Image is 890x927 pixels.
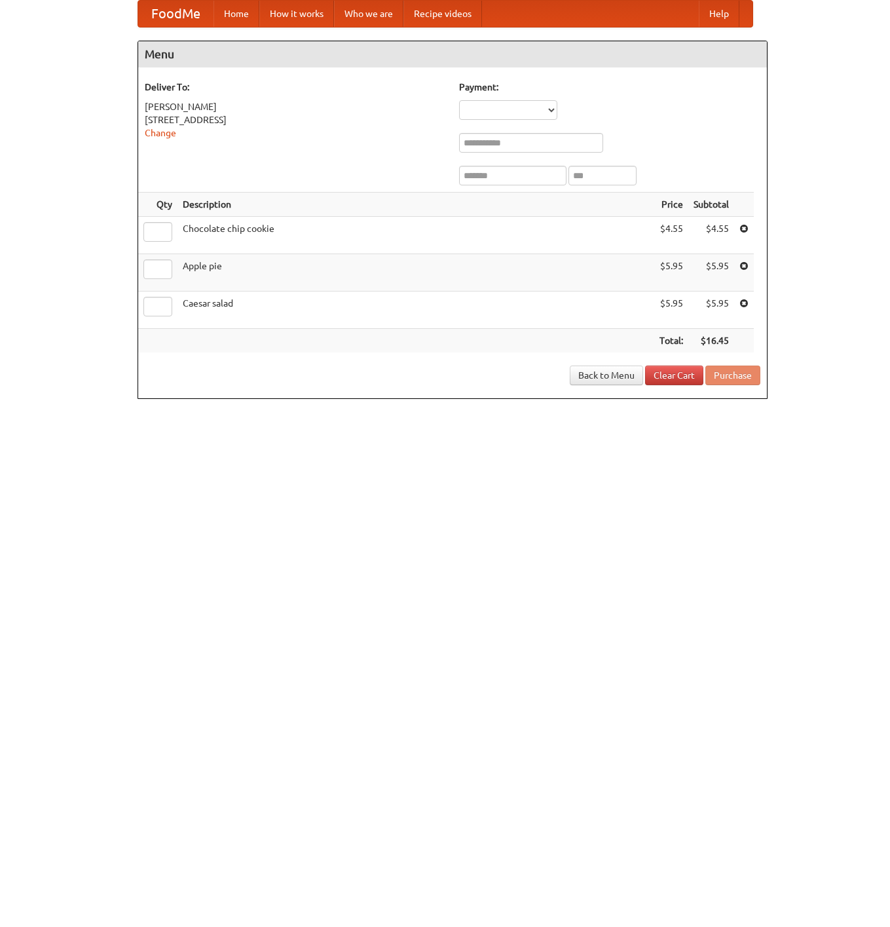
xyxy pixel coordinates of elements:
[138,1,213,27] a: FoodMe
[688,217,734,254] td: $4.55
[688,193,734,217] th: Subtotal
[213,1,259,27] a: Home
[688,292,734,329] td: $5.95
[259,1,334,27] a: How it works
[654,329,688,353] th: Total:
[177,254,654,292] td: Apple pie
[138,41,767,67] h4: Menu
[654,254,688,292] td: $5.95
[334,1,403,27] a: Who we are
[459,81,760,94] h5: Payment:
[403,1,482,27] a: Recipe videos
[705,366,760,385] button: Purchase
[570,366,643,385] a: Back to Menu
[699,1,739,27] a: Help
[177,193,654,217] th: Description
[654,292,688,329] td: $5.95
[145,100,446,113] div: [PERSON_NAME]
[145,113,446,126] div: [STREET_ADDRESS]
[688,254,734,292] td: $5.95
[688,329,734,353] th: $16.45
[654,193,688,217] th: Price
[645,366,703,385] a: Clear Cart
[145,128,176,138] a: Change
[654,217,688,254] td: $4.55
[177,292,654,329] td: Caesar salad
[138,193,177,217] th: Qty
[145,81,446,94] h5: Deliver To:
[177,217,654,254] td: Chocolate chip cookie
